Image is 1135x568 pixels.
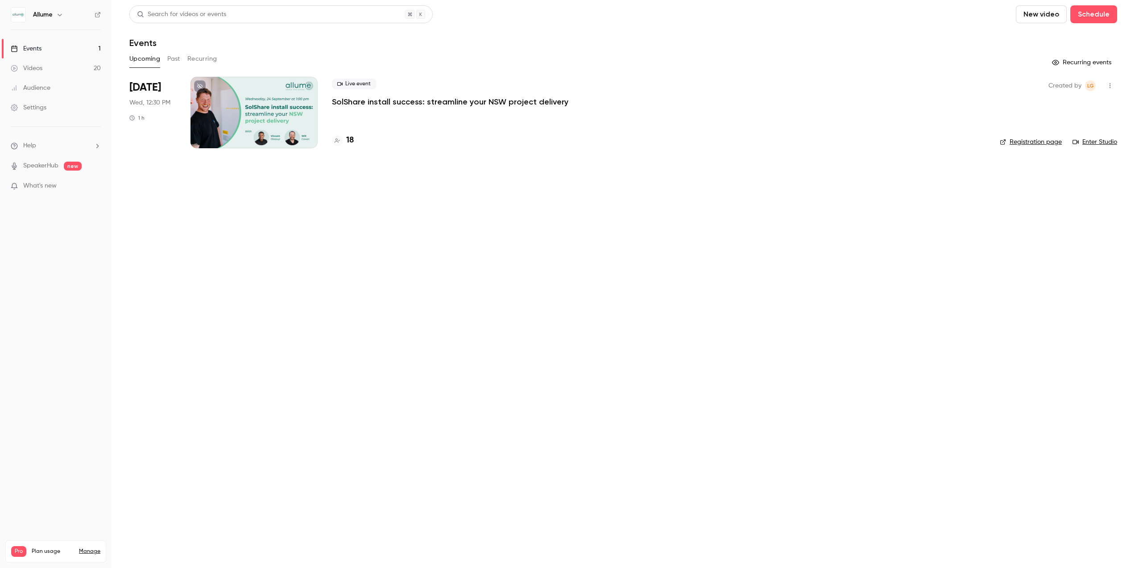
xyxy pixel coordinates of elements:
[332,134,354,146] a: 18
[1048,80,1081,91] span: Created by
[1048,55,1117,70] button: Recurring events
[11,84,50,92] div: Audience
[11,8,25,22] img: Allume
[11,44,41,53] div: Events
[1073,138,1117,146] a: Enter Studio
[11,141,101,150] li: help-dropdown-opener
[137,10,226,19] div: Search for videos or events
[129,114,145,121] div: 1 h
[129,38,157,48] h1: Events
[1085,80,1096,91] span: Lindsey Guest
[167,52,180,66] button: Past
[32,548,74,555] span: Plan usage
[129,77,176,148] div: Sep 24 Wed, 1:00 PM (Australia/Melbourne)
[129,52,160,66] button: Upcoming
[1000,138,1062,146] a: Registration page
[332,96,568,107] a: SolShare install success: streamline your NSW project delivery
[129,98,170,107] span: Wed, 12:30 PM
[11,103,46,112] div: Settings
[129,80,161,95] span: [DATE]
[11,64,42,73] div: Videos
[187,52,217,66] button: Recurring
[23,161,58,171] a: SpeakerHub
[79,548,100,555] a: Manage
[332,79,376,89] span: Live event
[90,182,101,190] iframe: Noticeable Trigger
[64,162,82,171] span: new
[23,141,36,150] span: Help
[1070,5,1117,23] button: Schedule
[23,181,57,191] span: What's new
[1016,5,1067,23] button: New video
[346,134,354,146] h4: 18
[11,546,26,557] span: Pro
[1087,80,1094,91] span: LG
[33,10,53,19] h6: Allume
